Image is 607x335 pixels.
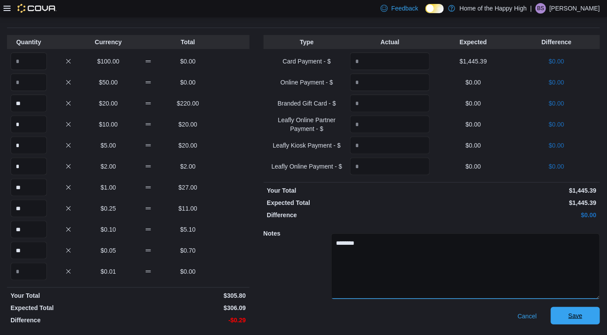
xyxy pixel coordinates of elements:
p: $1,445.39 [433,186,596,195]
p: $0.00 [433,211,596,219]
p: Total [170,38,206,46]
p: $10.00 [90,120,127,129]
p: | [530,3,532,14]
input: Quantity [11,221,47,238]
p: Expected Total [11,303,126,312]
input: Quantity [350,137,430,154]
p: $100.00 [90,57,127,66]
p: $306.09 [130,303,246,312]
p: $11.00 [170,204,206,213]
p: $0.25 [90,204,127,213]
p: Type [267,38,347,46]
p: Branded Gift Card - $ [267,99,347,108]
p: $0.00 [517,141,596,150]
p: Quantity [11,38,47,46]
input: Quantity [11,263,47,280]
input: Quantity [350,158,430,175]
p: $220.00 [170,99,206,108]
p: $20.00 [90,99,127,108]
input: Quantity [350,74,430,91]
p: $0.10 [90,225,127,234]
button: Save [551,307,600,324]
p: $1,445.39 [433,57,513,66]
input: Quantity [11,95,47,112]
input: Quantity [11,242,47,259]
span: Cancel [518,312,537,321]
p: $1,445.39 [433,198,596,207]
p: [PERSON_NAME] [550,3,600,14]
p: $0.00 [170,267,206,276]
input: Quantity [350,53,430,70]
img: Cova [18,4,57,13]
p: Actual [350,38,430,46]
p: Expected Total [267,198,430,207]
p: $305.80 [130,291,246,300]
p: $0.00 [170,57,206,66]
p: $0.01 [90,267,127,276]
input: Quantity [11,137,47,154]
input: Dark Mode [425,4,444,13]
input: Quantity [11,179,47,196]
p: $0.00 [433,141,513,150]
input: Quantity [350,95,430,112]
p: $1.00 [90,183,127,192]
span: BS [537,3,544,14]
input: Quantity [11,53,47,70]
p: Leafly Kiosk Payment - $ [267,141,347,150]
p: Home of the Happy High [460,3,527,14]
p: Online Payment - $ [267,78,347,87]
input: Quantity [11,116,47,133]
p: $0.70 [170,246,206,255]
span: Save [568,311,582,320]
p: $27.00 [170,183,206,192]
input: Quantity [350,116,430,133]
p: Your Total [11,291,126,300]
p: $0.00 [517,78,596,87]
p: -$0.29 [130,316,246,324]
p: $0.00 [433,78,513,87]
p: Difference [267,211,430,219]
p: $0.05 [90,246,127,255]
p: $2.00 [90,162,127,171]
p: $0.00 [517,57,596,66]
p: $20.00 [170,141,206,150]
input: Quantity [11,74,47,91]
p: Expected [433,38,513,46]
p: $50.00 [90,78,127,87]
p: $0.00 [517,120,596,129]
p: $0.00 [517,99,596,108]
div: Brody Schultz [536,3,546,14]
span: Dark Mode [425,13,426,14]
p: $0.00 [433,99,513,108]
p: Difference [11,316,126,324]
p: Leafly Online Payment - $ [267,162,347,171]
p: $0.00 [433,162,513,171]
p: $2.00 [170,162,206,171]
h5: Notes [264,225,329,242]
p: $0.00 [170,78,206,87]
p: $20.00 [170,120,206,129]
p: $0.00 [517,162,596,171]
input: Quantity [11,200,47,217]
p: Card Payment - $ [267,57,347,66]
p: $5.00 [90,141,127,150]
p: $0.00 [433,120,513,129]
button: Cancel [514,307,540,325]
p: Currency [90,38,127,46]
p: Your Total [267,186,430,195]
span: Feedback [391,4,418,13]
input: Quantity [11,158,47,175]
p: $5.10 [170,225,206,234]
p: Leafly Online Partner Payment - $ [267,116,347,133]
p: Difference [517,38,596,46]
